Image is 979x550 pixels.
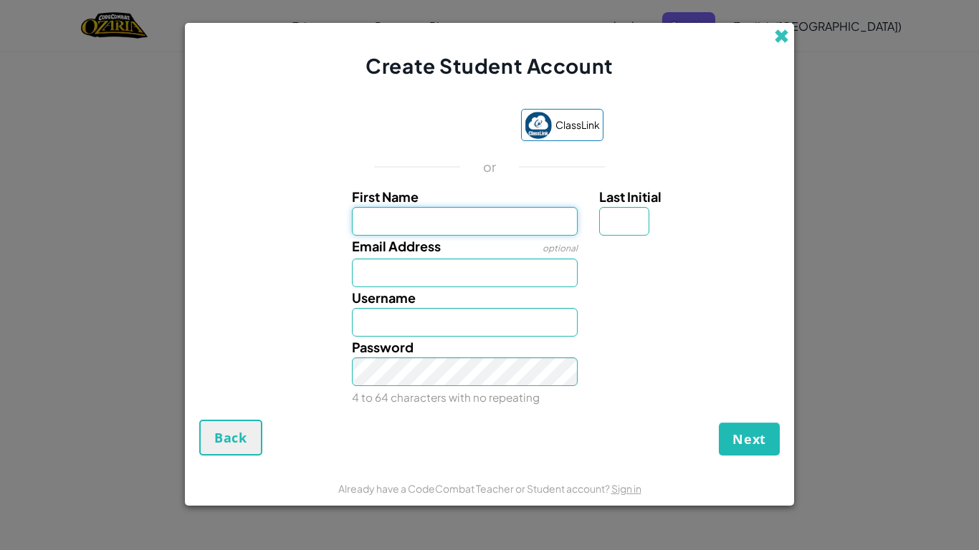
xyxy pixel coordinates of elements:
button: Back [199,420,262,455]
span: Back [214,429,247,446]
span: Email Address [352,238,441,254]
span: Already have a CodeCombat Teacher or Student account? [338,482,611,495]
span: Next [732,430,766,448]
p: or [483,158,497,175]
span: Create Student Account [366,53,613,78]
span: Username [352,289,416,306]
span: optional [543,243,578,254]
span: Password [352,339,414,355]
span: Last Initial [599,188,662,205]
span: First Name [352,188,419,205]
span: ClassLink [555,115,600,135]
a: Sign in [611,482,641,495]
img: classlink-logo-small.png [525,112,552,139]
small: 4 to 64 characters with no repeating [352,390,540,404]
button: Next [719,423,780,455]
iframe: Sign in with Google Button [368,111,514,143]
